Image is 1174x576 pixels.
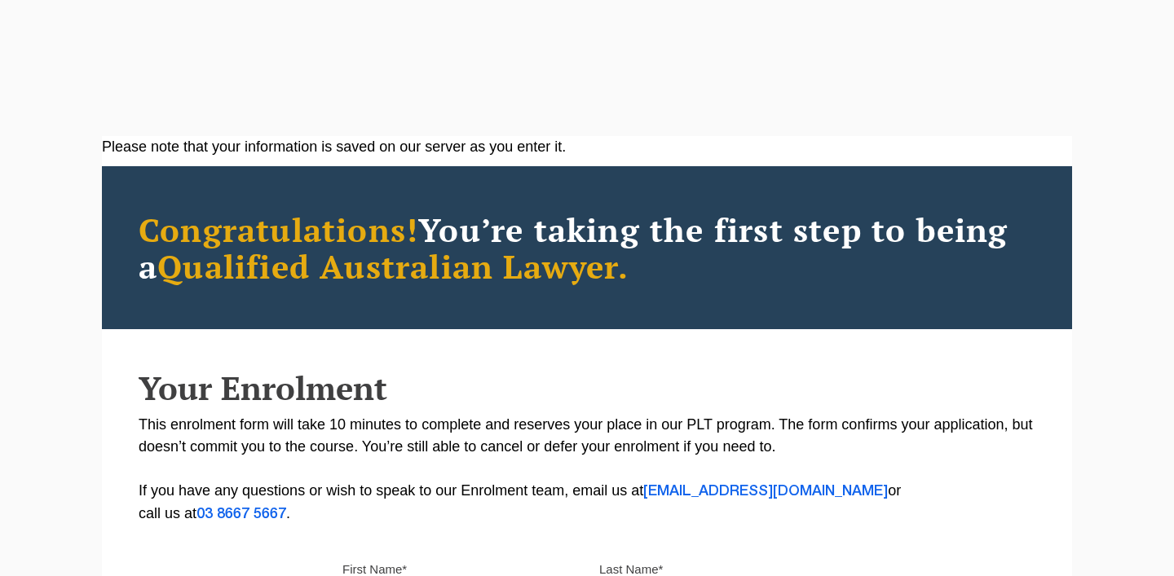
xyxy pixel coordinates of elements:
span: Qualified Australian Lawyer. [157,244,629,288]
span: Congratulations! [139,208,418,251]
a: [EMAIL_ADDRESS][DOMAIN_NAME] [643,485,888,498]
a: 03 8667 5667 [196,508,286,521]
div: Please note that your information is saved on our server as you enter it. [102,136,1072,158]
p: This enrolment form will take 10 minutes to complete and reserves your place in our PLT program. ... [139,414,1035,525]
h2: Your Enrolment [139,370,1035,406]
h2: You’re taking the first step to being a [139,211,1035,284]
